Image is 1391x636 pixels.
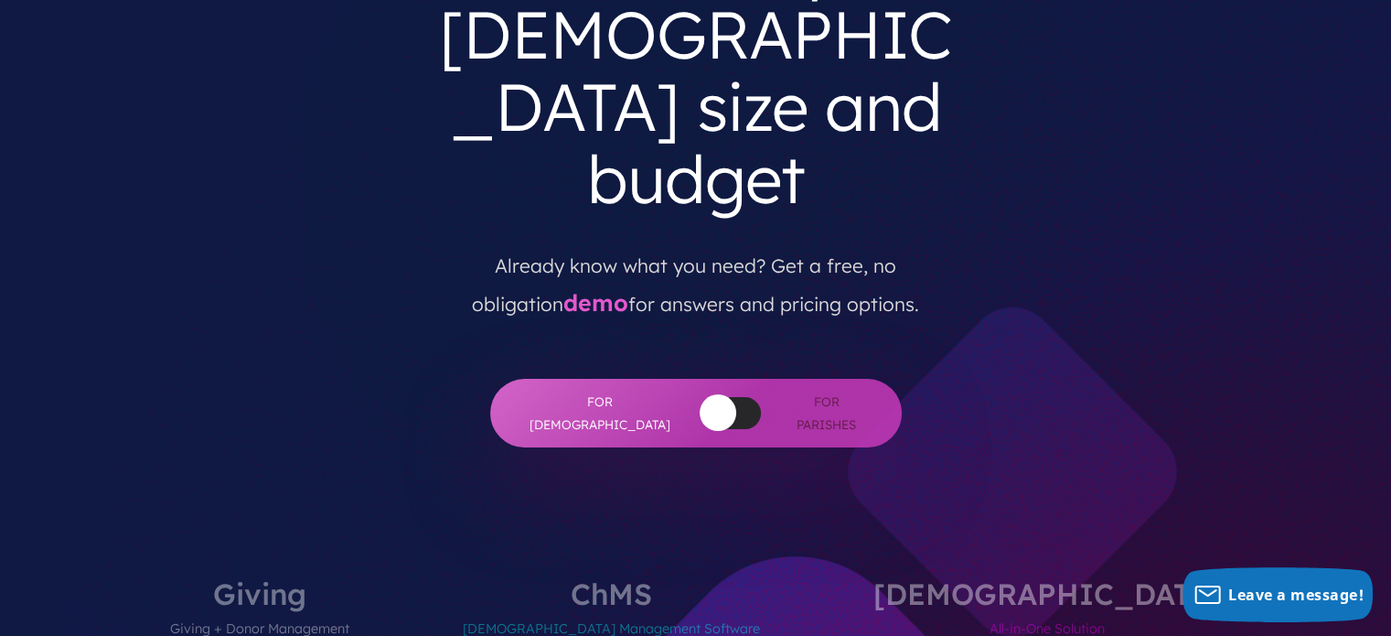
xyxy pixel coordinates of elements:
[1228,585,1364,605] span: Leave a message!
[788,391,865,436] span: For Parishes
[1182,567,1373,622] button: Leave a message!
[563,288,628,317] a: demo
[527,391,673,436] span: For [DEMOGRAPHIC_DATA]
[433,231,958,324] p: Already know what you need? Get a free, no obligation for answers and pricing options.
